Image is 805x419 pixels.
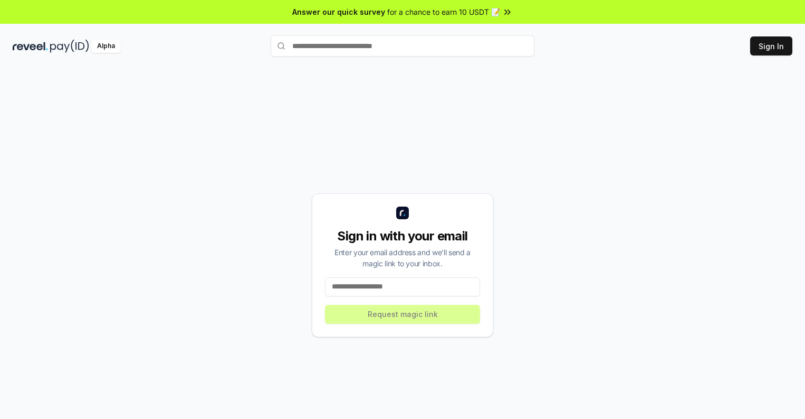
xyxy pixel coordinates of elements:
[396,207,409,219] img: logo_small
[13,40,48,53] img: reveel_dark
[387,6,500,17] span: for a chance to earn 10 USDT 📝
[292,6,385,17] span: Answer our quick survey
[91,40,121,53] div: Alpha
[325,247,480,269] div: Enter your email address and we’ll send a magic link to your inbox.
[750,36,792,55] button: Sign In
[325,228,480,245] div: Sign in with your email
[50,40,89,53] img: pay_id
